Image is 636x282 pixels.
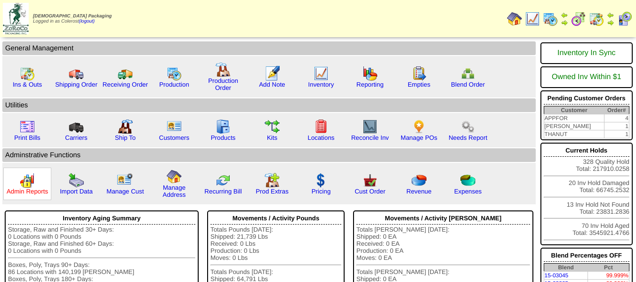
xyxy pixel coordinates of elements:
th: Customer [544,106,604,114]
th: Blend [544,264,588,272]
a: Recurring Bill [204,188,242,195]
img: import.gif [69,173,84,188]
a: Import Data [60,188,93,195]
a: Empties [408,81,430,88]
img: workorder.gif [411,66,427,81]
img: calendarinout.gif [20,66,35,81]
img: arrowleft.gif [607,11,614,19]
a: Kits [267,134,277,141]
img: cust_order.png [362,173,378,188]
td: APPFOR [544,114,604,122]
div: Movements / Activity Pounds [210,212,341,225]
a: Needs Report [449,134,487,141]
img: arrowright.gif [561,19,568,26]
a: Ins & Outs [13,81,42,88]
a: Blend Order [451,81,485,88]
div: Movements / Activity [PERSON_NAME] [356,212,530,225]
a: Pricing [312,188,331,195]
img: truck2.gif [118,66,133,81]
a: Customers [159,134,189,141]
img: graph.gif [362,66,378,81]
td: Utilities [2,98,536,112]
img: invoice2.gif [20,119,35,134]
span: Logged in as Colerost [33,14,112,24]
div: Owned Inv Within $1 [544,68,629,86]
img: reconcile.gif [216,173,231,188]
a: Prod Extras [256,188,289,195]
a: Production [159,81,189,88]
img: pie_chart.png [411,173,427,188]
div: Current Holds [544,145,629,157]
img: calendarblend.gif [571,11,586,26]
img: arrowright.gif [607,19,614,26]
img: dollar.gif [314,173,329,188]
td: [PERSON_NAME] [544,122,604,130]
a: Manage Address [163,184,186,198]
img: workflow.gif [265,119,280,134]
img: factory2.gif [118,119,133,134]
div: Blend Percentages OFF [544,250,629,262]
td: 4 [604,114,629,122]
img: calendarcustomer.gif [617,11,632,26]
a: Print Bills [14,134,40,141]
a: Revenue [406,188,431,195]
img: orders.gif [265,66,280,81]
img: truck.gif [69,66,84,81]
img: customers.gif [167,119,182,134]
a: Manage Cust [106,188,144,195]
img: managecust.png [117,173,134,188]
a: Carriers [65,134,87,141]
th: Order# [604,106,629,114]
a: Shipping Order [55,81,97,88]
a: Expenses [454,188,482,195]
td: General Management [2,41,536,55]
img: locations.gif [314,119,329,134]
a: Cust Order [354,188,385,195]
img: arrowleft.gif [561,11,568,19]
div: Inventory Aging Summary [8,212,195,225]
img: line_graph.gif [525,11,540,26]
img: workflow.png [460,119,475,134]
a: 15-03045 [545,272,569,279]
td: Adminstrative Functions [2,148,536,162]
div: Pending Customer Orders [544,92,629,105]
img: calendarinout.gif [589,11,604,26]
a: Reconcile Inv [351,134,389,141]
img: prodextras.gif [265,173,280,188]
a: Add Note [259,81,285,88]
img: truck3.gif [69,119,84,134]
img: calendarprod.gif [543,11,558,26]
th: Pct [588,264,629,272]
img: calendarprod.gif [167,66,182,81]
a: Inventory [308,81,334,88]
td: 99.999% [588,272,629,280]
img: line_graph2.gif [362,119,378,134]
img: zoroco-logo-small.webp [3,3,29,34]
img: po.png [411,119,427,134]
a: (logout) [79,19,95,24]
a: Manage POs [401,134,437,141]
img: network.png [460,66,475,81]
img: home.gif [167,169,182,184]
img: cabinet.gif [216,119,231,134]
a: Reporting [356,81,384,88]
a: Ship To [115,134,136,141]
img: line_graph.gif [314,66,329,81]
img: factory.gif [216,62,231,77]
td: 1 [604,122,629,130]
a: Receiving Order [103,81,148,88]
div: 328 Quality Hold Total: 217910.0258 20 Inv Hold Damaged Total: 66745.2532 13 Inv Hold Not Found T... [540,143,633,245]
a: Locations [307,134,334,141]
img: graph2.png [20,173,35,188]
img: pie_chart2.png [460,173,475,188]
img: home.gif [507,11,522,26]
a: Production Order [208,77,238,91]
td: THANUT [544,130,604,138]
a: Admin Reports [7,188,48,195]
td: 1 [604,130,629,138]
a: Products [211,134,236,141]
div: Inventory In Sync [544,44,629,62]
span: [DEMOGRAPHIC_DATA] Packaging [33,14,112,19]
